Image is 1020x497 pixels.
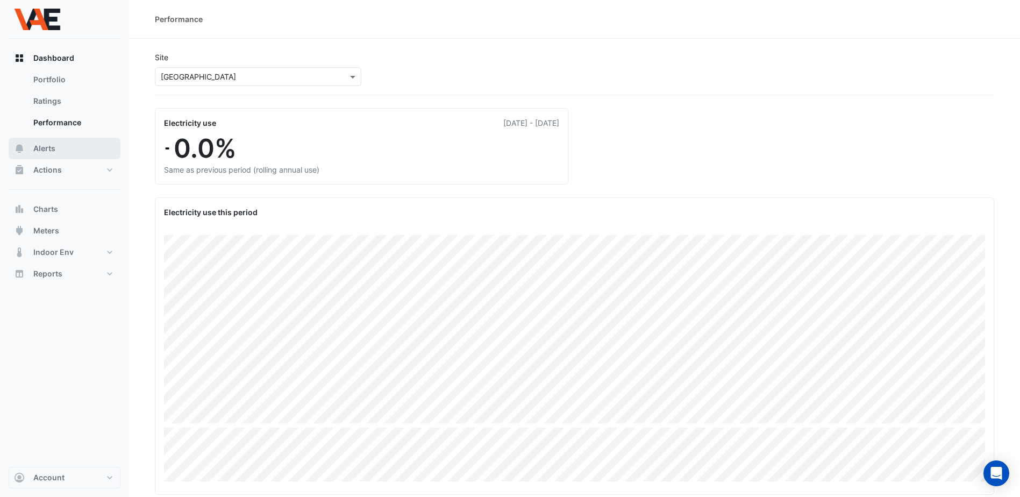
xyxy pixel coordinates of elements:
[14,165,25,175] app-icon: Actions
[164,117,216,129] div: Electricity use
[33,247,74,258] span: Indoor Env
[14,53,25,63] app-icon: Dashboard
[9,47,120,69] button: Dashboard
[33,472,65,483] span: Account
[33,165,62,175] span: Actions
[33,53,74,63] span: Dashboard
[164,207,985,218] div: Electricity use this period
[14,225,25,236] app-icon: Meters
[9,69,120,138] div: Dashboard
[25,69,120,90] a: Portfolio
[13,9,61,30] img: Company Logo
[164,164,559,175] div: Same as previous period (rolling annual use)
[14,204,25,215] app-icon: Charts
[9,138,120,159] button: Alerts
[14,143,25,154] app-icon: Alerts
[14,268,25,279] app-icon: Reports
[174,133,237,164] span: 0.0%
[33,204,58,215] span: Charts
[9,263,120,285] button: Reports
[33,225,59,236] span: Meters
[33,143,55,154] span: Alerts
[155,52,168,63] label: Site
[9,220,120,242] button: Meters
[9,159,120,181] button: Actions
[155,13,203,25] div: Performance
[9,198,120,220] button: Charts
[983,460,1009,486] div: Open Intercom Messenger
[14,247,25,258] app-icon: Indoor Env
[25,112,120,133] a: Performance
[9,467,120,488] button: Account
[503,117,559,129] div: [DATE] - [DATE]
[25,90,120,112] a: Ratings
[33,268,62,279] span: Reports
[9,242,120,263] button: Indoor Env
